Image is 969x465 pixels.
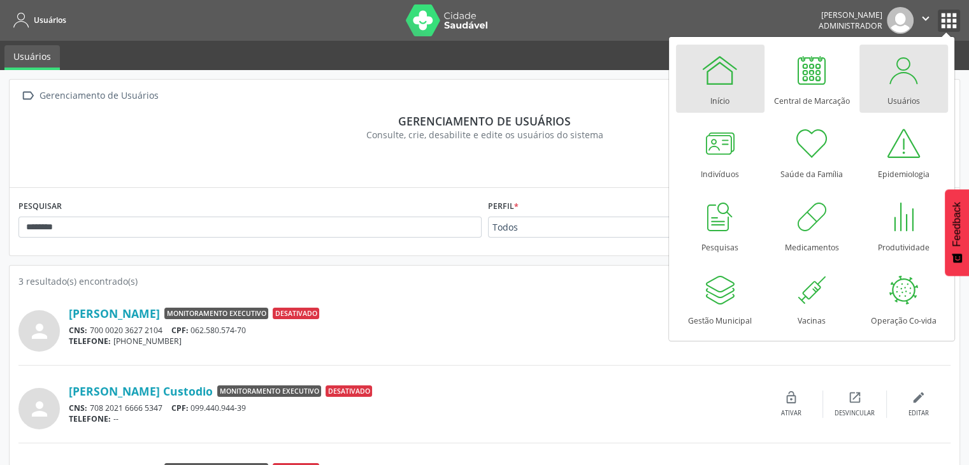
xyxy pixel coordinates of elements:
[69,403,759,413] div: 708 2021 6666 5347 099.440.944-39
[859,264,948,333] a: Operação Co-vida
[951,202,963,247] span: Feedback
[492,221,690,234] span: Todos
[171,325,189,336] span: CPF:
[676,45,764,113] a: Início
[819,10,882,20] div: [PERSON_NAME]
[18,275,951,288] div: 3 resultado(s) encontrado(s)
[171,403,189,413] span: CPF:
[28,320,51,343] i: person
[676,264,764,333] a: Gestão Municipal
[28,397,51,420] i: person
[859,118,948,186] a: Epidemiologia
[164,308,268,319] span: Monitoramento Executivo
[768,264,856,333] a: Vacinas
[859,191,948,259] a: Produtividade
[945,189,969,276] button: Feedback - Mostrar pesquisa
[69,336,111,347] span: TELEFONE:
[69,325,759,336] div: 700 0020 3627 2104 062.580.574-70
[4,45,60,70] a: Usuários
[859,45,948,113] a: Usuários
[912,390,926,404] i: edit
[9,10,66,31] a: Usuários
[768,191,856,259] a: Medicamentos
[27,128,942,141] div: Consulte, crie, desabilite e edite os usuários do sistema
[69,384,213,398] a: [PERSON_NAME] Custodio
[768,118,856,186] a: Saúde da Família
[887,7,914,34] img: img
[768,45,856,113] a: Central de Marcação
[273,308,319,319] span: Desativado
[18,87,37,105] i: 
[784,390,798,404] i: lock_open
[69,413,111,424] span: TELEFONE:
[914,7,938,34] button: 
[919,11,933,25] i: 
[326,385,372,397] span: Desativado
[938,10,960,32] button: apps
[676,191,764,259] a: Pesquisas
[27,114,942,128] div: Gerenciamento de usuários
[488,197,519,217] label: Perfil
[676,118,764,186] a: Indivíduos
[69,413,759,424] div: --
[217,385,321,397] span: Monitoramento Executivo
[69,336,759,347] div: [PHONE_NUMBER]
[848,390,862,404] i: open_in_new
[69,403,87,413] span: CNS:
[34,15,66,25] span: Usuários
[819,20,882,31] span: Administrador
[69,306,160,320] a: [PERSON_NAME]
[908,409,929,418] div: Editar
[37,87,161,105] div: Gerenciamento de Usuários
[69,325,87,336] span: CNS:
[18,87,161,105] a:  Gerenciamento de Usuários
[781,409,801,418] div: Ativar
[18,197,62,217] label: PESQUISAR
[835,409,875,418] div: Desvincular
